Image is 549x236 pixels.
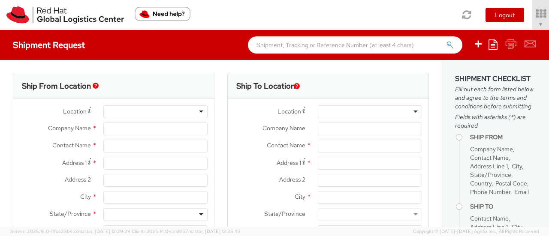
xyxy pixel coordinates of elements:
span: City [512,162,522,170]
span: Address Line 1 [470,162,508,170]
span: City [80,193,91,200]
span: City [512,223,522,231]
span: Address 1 [277,159,301,167]
span: Address 1 [62,159,87,167]
span: Address 2 [279,176,305,183]
img: rh-logistics-00dfa346123c4ec078e1.svg [6,6,124,24]
h4: Ship To [470,203,536,210]
span: Contact Name [470,215,509,222]
span: State/Province [264,210,305,218]
span: Address 2 [65,176,91,183]
input: Shipment, Tracking or Reference Number (at least 4 chars) [248,36,462,54]
span: Copyright © [DATE]-[DATE] Agistix Inc., All Rights Reserved [413,228,539,235]
span: Server: 2025.16.0-1ffcc23b9e2 [10,228,130,234]
h3: Ship To Location [236,82,295,90]
span: Contact Name [267,141,305,149]
span: State/Province [470,171,511,179]
button: Logout [486,8,524,22]
span: State/Province [50,210,91,218]
button: Need help? [135,7,190,21]
span: master, [DATE] 12:29:29 [78,228,130,234]
span: Fields with asterisks (*) are required [455,113,536,130]
span: Company Name [470,145,513,153]
h3: Ship From Location [22,82,91,90]
span: Client: 2025.14.0-cea8157 [132,228,241,234]
h3: Shipment Checklist [455,75,536,83]
span: Company Name [262,124,305,132]
span: City [295,193,305,200]
span: Phone Number [470,188,510,196]
span: ▼ [538,21,543,28]
span: Location [278,108,301,115]
span: Email [514,188,529,196]
span: Company Name [48,124,91,132]
span: Country [470,179,492,187]
span: Contact Name [470,154,509,161]
span: master, [DATE] 12:25:43 [188,228,241,234]
span: Contact Name [52,141,91,149]
h4: Ship From [470,134,536,140]
span: Postal Code [495,179,527,187]
span: Address Line 1 [470,223,508,231]
span: Location [63,108,87,115]
span: Fill out each form listed below and agree to the terms and conditions before submitting [455,85,536,111]
h4: Shipment Request [13,40,85,50]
